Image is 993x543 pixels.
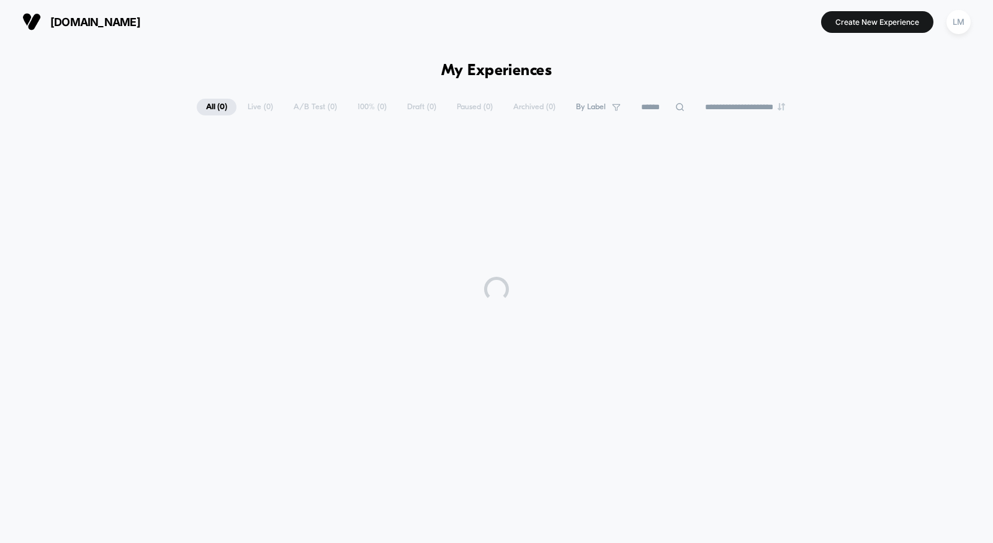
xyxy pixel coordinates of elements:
img: Visually logo [22,12,41,31]
button: LM [943,9,974,35]
div: LM [946,10,971,34]
span: [DOMAIN_NAME] [50,16,140,29]
span: By Label [576,102,606,112]
button: [DOMAIN_NAME] [19,12,144,32]
h1: My Experiences [441,62,552,80]
img: end [778,103,785,110]
span: All ( 0 ) [197,99,236,115]
button: Create New Experience [821,11,933,33]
